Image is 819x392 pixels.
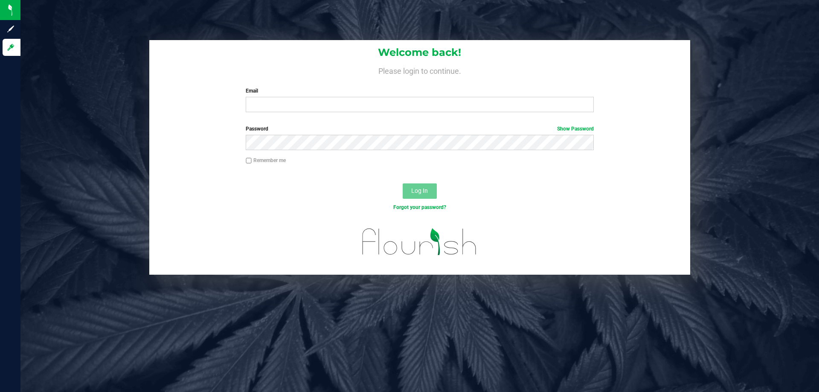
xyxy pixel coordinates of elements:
[403,183,437,199] button: Log In
[246,157,286,164] label: Remember me
[246,87,593,95] label: Email
[393,204,446,210] a: Forgot your password?
[246,126,268,132] span: Password
[411,187,428,194] span: Log In
[6,43,15,52] inline-svg: Log in
[557,126,594,132] a: Show Password
[149,47,690,58] h1: Welcome back!
[352,220,487,264] img: flourish_logo.svg
[149,65,690,75] h4: Please login to continue.
[6,25,15,33] inline-svg: Sign up
[246,158,252,164] input: Remember me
